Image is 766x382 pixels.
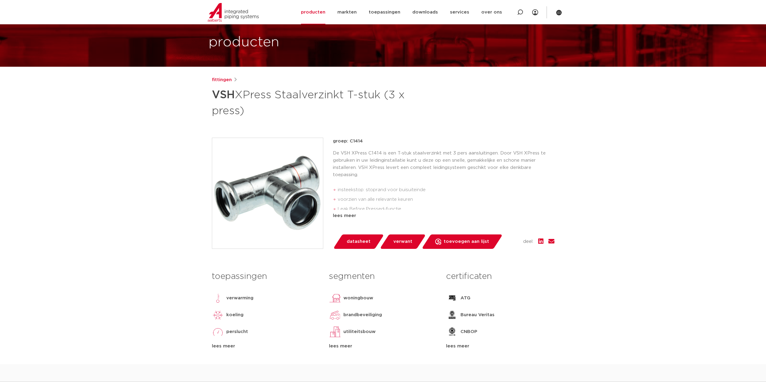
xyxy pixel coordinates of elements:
[212,343,320,350] div: lees meer
[329,326,341,338] img: utiliteitsbouw
[333,138,554,145] p: groep: C1414
[343,295,373,302] p: woningbouw
[343,328,376,335] p: utiliteitsbouw
[212,138,323,249] img: Product Image for VSH XPress Staalverzinkt T-stuk (3 x press)
[380,234,426,249] a: verwant
[226,295,253,302] p: verwarming
[329,309,341,321] img: brandbeveiliging
[338,204,554,214] li: Leak Before Pressed-functie
[393,237,412,246] span: verwant
[329,270,437,283] h3: segmenten
[212,86,438,118] h1: XPress Staalverzinkt T-stuk (3 x press)
[329,292,341,304] img: woningbouw
[212,326,224,338] img: perslucht
[212,270,320,283] h3: toepassingen
[338,185,554,195] li: insteekstop: stoprand voor buisuiteinde
[209,33,279,52] h1: producten
[461,295,470,302] p: ATG
[226,311,243,319] p: koeling
[461,328,477,335] p: CNBOP
[329,343,437,350] div: lees meer
[461,311,495,319] p: Bureau Veritas
[446,270,554,283] h3: certificaten
[446,343,554,350] div: lees meer
[347,237,371,246] span: datasheet
[212,309,224,321] img: koeling
[212,292,224,304] img: verwarming
[446,292,458,304] img: ATG
[333,234,384,249] a: datasheet
[226,328,248,335] p: perslucht
[444,237,489,246] span: toevoegen aan lijst
[212,90,235,100] strong: VSH
[212,76,232,84] a: fittingen
[446,326,458,338] img: CNBOP
[333,150,554,179] p: De VSH XPress C1414 is een T-stuk staalverzinkt met 3 pers aansluitingen. Door VSH XPress te gebr...
[338,195,554,204] li: voorzien van alle relevante keuren
[343,311,382,319] p: brandbeveiliging
[523,238,533,245] span: deel:
[446,309,458,321] img: Bureau Veritas
[333,212,554,219] div: lees meer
